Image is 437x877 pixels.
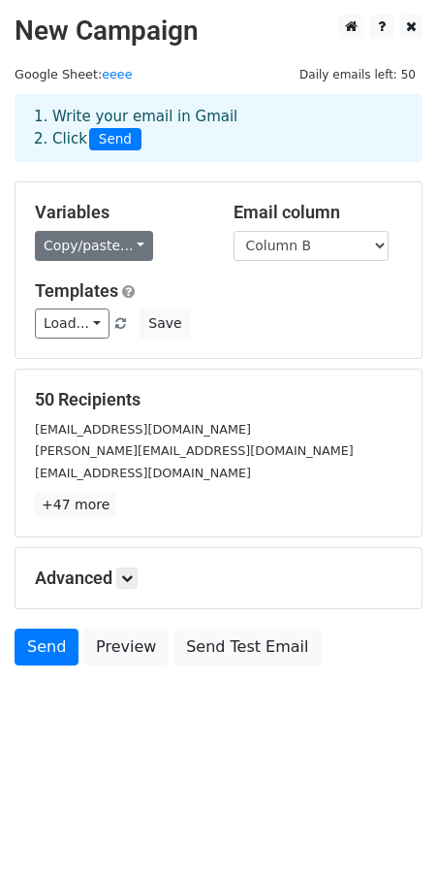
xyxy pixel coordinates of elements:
small: [EMAIL_ADDRESS][DOMAIN_NAME] [35,422,251,437]
a: Templates [35,280,118,301]
div: 1. Write your email in Gmail 2. Click [19,106,418,150]
a: Load... [35,309,109,339]
a: Copy/paste... [35,231,153,261]
a: Send [15,629,78,666]
iframe: Chat Widget [340,784,437,877]
small: [PERSON_NAME][EMAIL_ADDRESS][DOMAIN_NAME] [35,443,354,458]
h5: Email column [234,202,403,223]
h5: 50 Recipients [35,389,402,410]
a: Preview [83,629,169,666]
h5: Variables [35,202,204,223]
a: eeee [102,67,132,81]
a: Daily emails left: 50 [293,67,422,81]
a: Send Test Email [173,629,321,666]
small: Google Sheet: [15,67,133,81]
a: +47 more [35,493,116,517]
button: Save [140,309,190,339]
small: [EMAIL_ADDRESS][DOMAIN_NAME] [35,466,251,480]
span: Daily emails left: 50 [293,64,422,85]
h5: Advanced [35,568,402,589]
h2: New Campaign [15,15,422,48]
span: Send [89,128,141,151]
